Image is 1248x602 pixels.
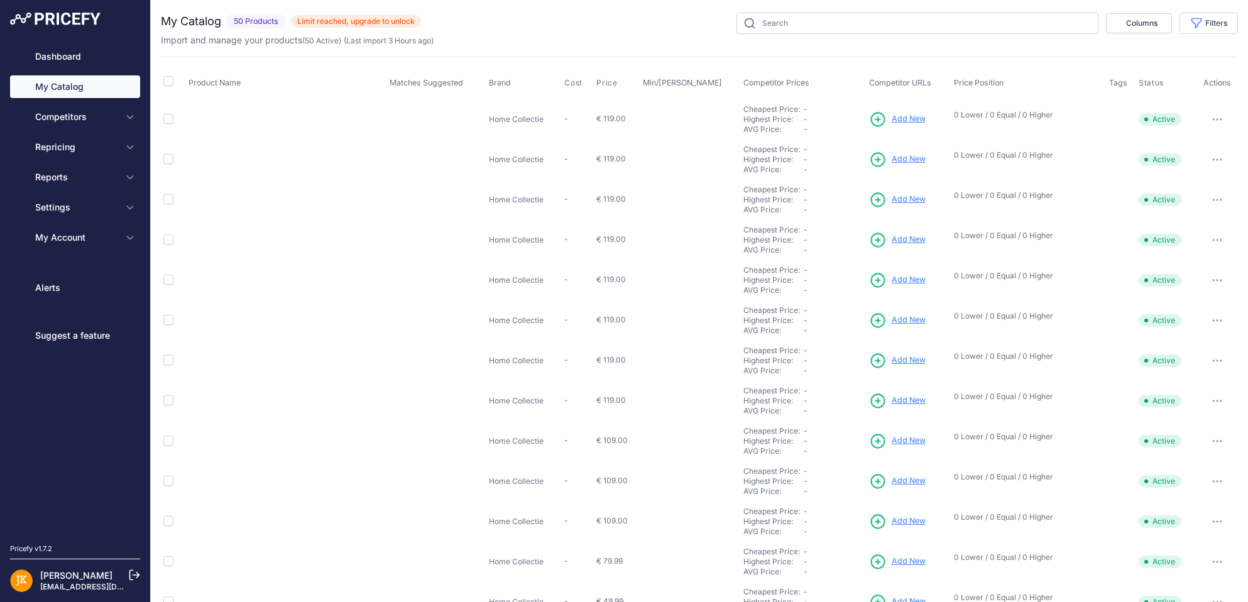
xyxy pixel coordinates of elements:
span: - [564,154,568,163]
span: - [804,557,807,566]
span: Active [1139,354,1181,367]
p: Home Collectie [489,396,559,406]
span: - [804,567,807,576]
a: Add New [869,473,926,490]
span: Status [1139,78,1164,88]
span: Active [1139,153,1181,166]
span: Matches Suggested [390,78,463,87]
span: Active [1139,314,1181,327]
span: - [804,486,807,496]
div: AVG Price: [743,446,804,456]
p: 0 Lower / 0 Equal / 0 Higher [954,190,1097,200]
div: Highest Price: [743,315,804,326]
span: - [564,194,568,204]
a: Add New [869,553,926,571]
div: Highest Price: [743,476,804,486]
span: Active [1139,113,1181,126]
span: Add New [892,153,926,165]
span: 50 Products [226,14,286,29]
button: Cost [564,78,584,88]
p: Home Collectie [489,436,559,446]
p: 0 Lower / 0 Equal / 0 Higher [954,110,1097,120]
span: - [804,346,807,355]
span: € 119.00 [596,275,626,284]
button: Repricing [10,136,140,158]
img: Pricefy Logo [10,13,101,25]
span: Price [596,78,617,88]
div: AVG Price: [743,245,804,255]
p: 0 Lower / 0 Equal / 0 Higher [954,271,1097,281]
span: Active [1139,234,1181,246]
p: 0 Lower / 0 Equal / 0 Higher [954,391,1097,402]
a: Cheapest Price: [743,145,800,154]
a: Cheapest Price: [743,346,800,355]
a: Add New [869,513,926,530]
span: - [804,436,807,446]
span: - [804,275,807,285]
div: AVG Price: [743,527,804,537]
span: Cost [564,78,582,88]
span: - [804,547,807,556]
span: Product Name [189,78,241,87]
span: Tags [1109,78,1127,87]
span: € 109.00 [596,476,628,485]
a: Add New [869,151,926,168]
a: Cheapest Price: [743,386,800,395]
span: € 79.99 [596,556,623,566]
span: - [804,356,807,365]
span: - [804,396,807,405]
p: 0 Lower / 0 Equal / 0 Higher [954,432,1097,442]
a: Cheapest Price: [743,587,800,596]
p: 0 Lower / 0 Equal / 0 Higher [954,231,1097,241]
a: [EMAIL_ADDRESS][DOMAIN_NAME] [40,582,172,591]
p: 0 Lower / 0 Equal / 0 Higher [954,512,1097,522]
div: Highest Price: [743,517,804,527]
span: - [804,466,807,476]
span: - [804,195,807,204]
a: Cheapest Price: [743,104,800,114]
span: Active [1139,194,1181,206]
p: Home Collectie [489,155,559,165]
p: 0 Lower / 0 Equal / 0 Higher [954,552,1097,562]
span: - [564,234,568,244]
p: 0 Lower / 0 Equal / 0 Higher [954,351,1097,361]
a: Cheapest Price: [743,225,800,234]
div: Highest Price: [743,356,804,366]
a: Cheapest Price: [743,185,800,194]
span: - [804,114,807,124]
span: Limit reached, upgrade to unlock [291,15,421,28]
span: Add New [892,234,926,246]
span: - [804,225,807,234]
span: Add New [892,274,926,286]
span: (Last import 3 Hours ago) [344,36,434,45]
div: Highest Price: [743,195,804,205]
button: My Account [10,226,140,249]
span: Competitor Prices [743,78,809,87]
span: - [804,527,807,536]
p: Home Collectie [489,476,559,486]
span: Add New [892,194,926,205]
p: 0 Lower / 0 Equal / 0 Higher [954,472,1097,482]
button: Competitors [10,106,140,128]
span: ( ) [302,36,341,45]
div: Highest Price: [743,275,804,285]
p: Home Collectie [489,275,559,285]
span: € 119.00 [596,154,626,163]
div: Highest Price: [743,557,804,567]
span: - [564,395,568,405]
p: Home Collectie [489,557,559,567]
a: Add New [869,271,926,289]
span: Add New [892,395,926,407]
p: Import and manage your products [161,34,434,47]
span: - [804,265,807,275]
p: Home Collectie [489,315,559,326]
p: Home Collectie [489,235,559,245]
span: - [564,476,568,485]
span: - [564,315,568,324]
span: Active [1139,475,1181,488]
span: - [804,366,807,375]
a: Add New [869,312,926,329]
div: AVG Price: [743,124,804,134]
a: 50 Active [305,36,339,45]
span: - [804,315,807,325]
